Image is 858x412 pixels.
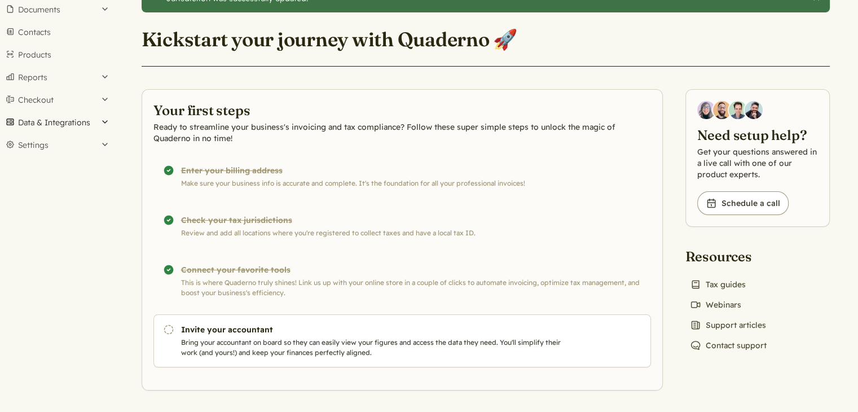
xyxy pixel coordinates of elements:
a: Tax guides [685,277,750,292]
a: Contact support [685,338,771,353]
h1: Kickstart your journey with Quaderno 🚀 [142,27,518,52]
a: Invite your accountant Bring your accountant on board so they can easily view your figures and ac... [153,314,651,367]
a: Support articles [685,317,771,333]
img: Javier Rubio, DevRel at Quaderno [745,101,763,119]
a: Webinars [685,297,746,313]
img: Ivo Oltmans, Business Developer at Quaderno [729,101,747,119]
p: Ready to streamline your business's invoicing and tax compliance? Follow these super simple steps... [153,121,651,144]
h2: Resources [685,247,771,265]
h2: Your first steps [153,101,651,119]
p: Get your questions answered in a live call with one of our product experts. [697,146,818,180]
h3: Invite your accountant [181,324,566,335]
a: Schedule a call [697,191,789,215]
img: Jairo Fumero, Account Executive at Quaderno [713,101,731,119]
img: Diana Carrasco, Account Executive at Quaderno [697,101,715,119]
p: Bring your accountant on board so they can easily view your figures and access the data they need... [181,338,566,358]
h2: Need setup help? [697,126,818,144]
